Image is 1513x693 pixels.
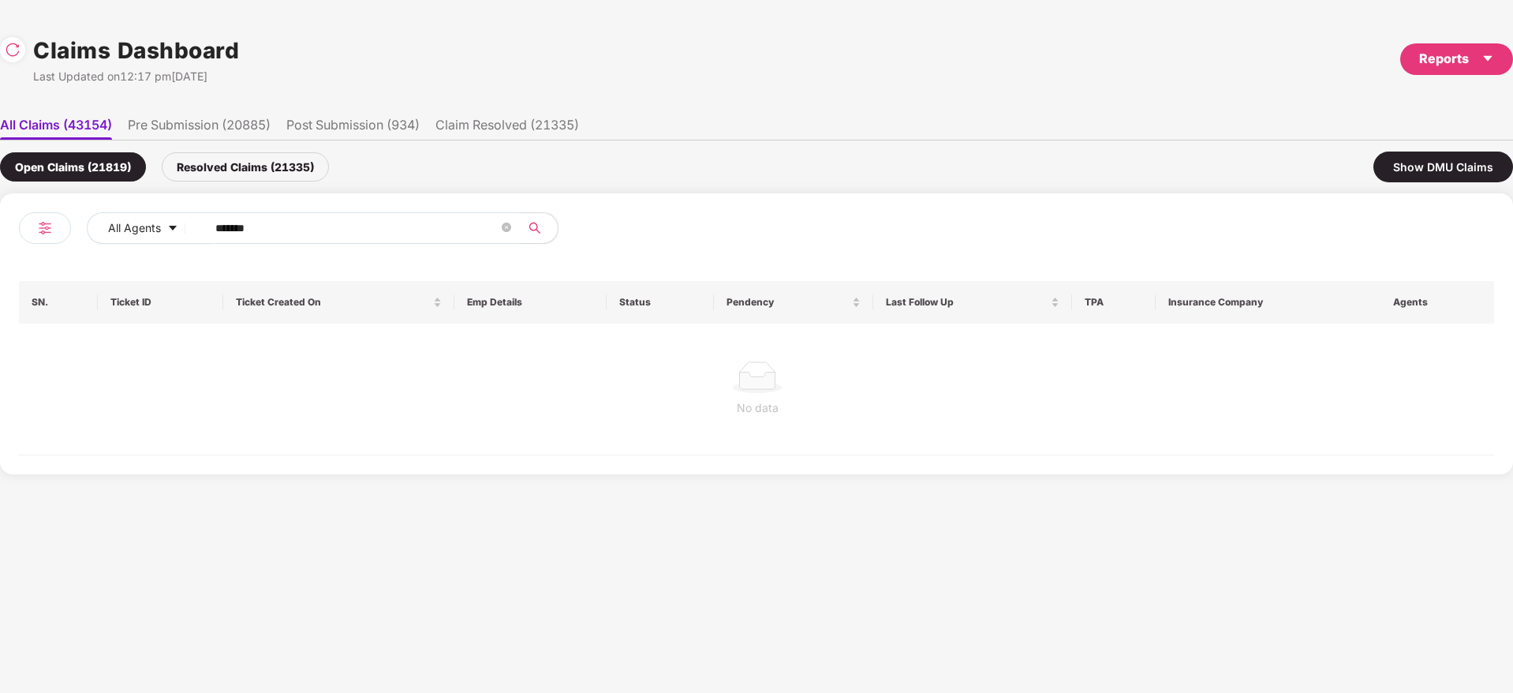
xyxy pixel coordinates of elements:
[33,68,239,85] div: Last Updated on 12:17 pm[DATE]
[886,296,1047,309] span: Last Follow Up
[435,117,579,140] li: Claim Resolved (21335)
[286,117,420,140] li: Post Submission (934)
[1380,281,1494,324] th: Agents
[87,212,212,244] button: All Agentscaret-down
[714,281,873,324] th: Pendency
[162,152,329,182] div: Resolved Claims (21335)
[1419,49,1494,69] div: Reports
[1373,152,1513,182] div: Show DMU Claims
[223,281,454,324] th: Ticket Created On
[35,219,54,238] img: svg+xml;base64,PHN2ZyB4bWxucz0iaHR0cDovL3d3dy53My5vcmcvMjAwMC9zdmciIHdpZHRoPSIyNCIgaGVpZ2h0PSIyNC...
[19,281,98,324] th: SN.
[128,117,271,140] li: Pre Submission (20885)
[502,223,511,232] span: close-circle
[1156,281,1382,324] th: Insurance Company
[32,399,1483,417] div: No data
[727,296,849,309] span: Pendency
[1072,281,1156,324] th: TPA
[607,281,714,324] th: Status
[1481,52,1494,65] span: caret-down
[519,212,559,244] button: search
[873,281,1071,324] th: Last Follow Up
[502,221,511,236] span: close-circle
[454,281,607,324] th: Emp Details
[33,33,239,68] h1: Claims Dashboard
[98,281,223,324] th: Ticket ID
[167,223,178,235] span: caret-down
[5,42,21,58] img: svg+xml;base64,PHN2ZyBpZD0iUmVsb2FkLTMyeDMyIiB4bWxucz0iaHR0cDovL3d3dy53My5vcmcvMjAwMC9zdmciIHdpZH...
[108,219,161,237] span: All Agents
[236,296,430,309] span: Ticket Created On
[519,222,550,234] span: search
